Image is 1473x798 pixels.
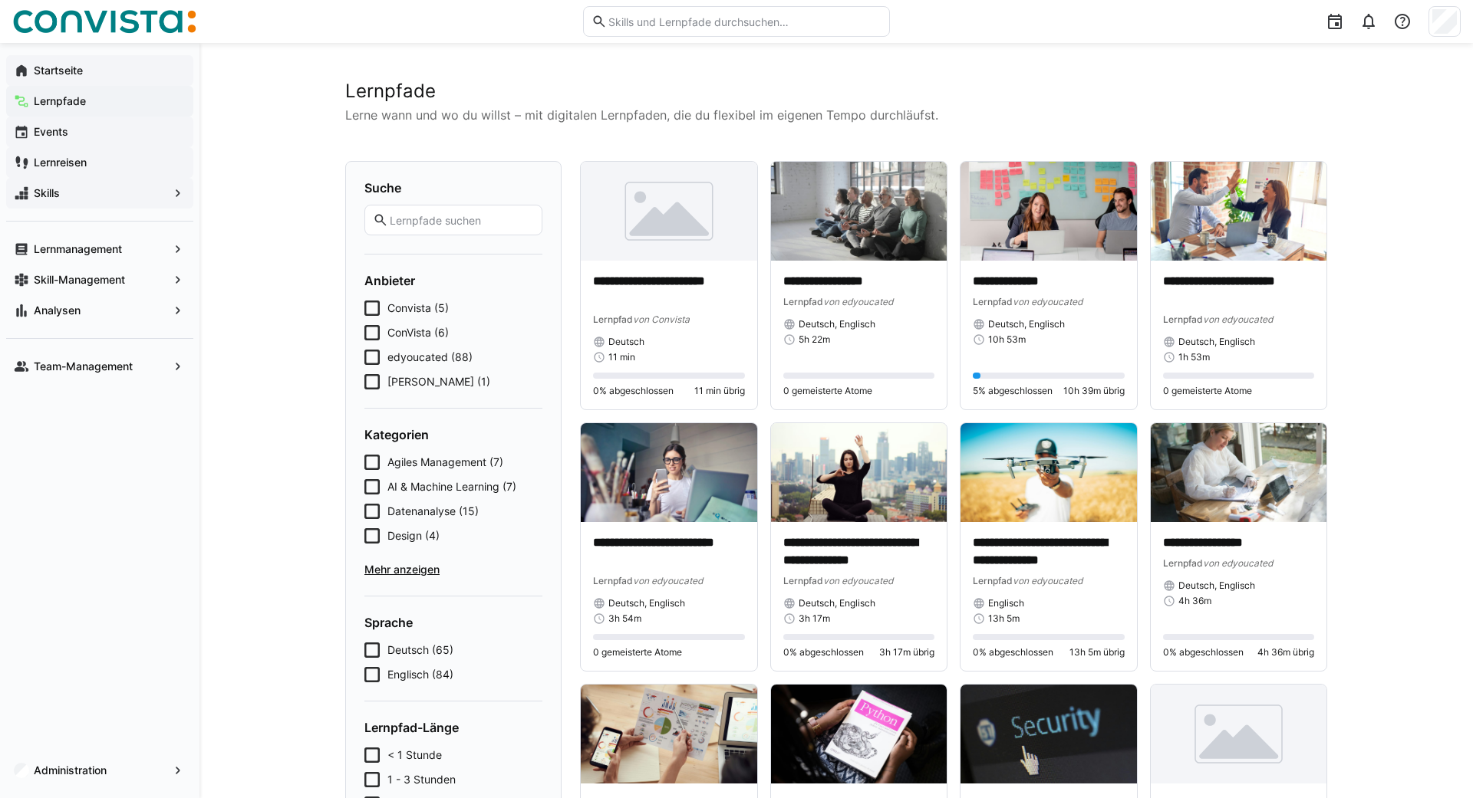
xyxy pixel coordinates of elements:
img: image [961,162,1137,261]
span: 0 gemeisterte Atome [783,385,872,397]
span: 13h 5m [988,612,1020,625]
img: image [581,162,757,261]
span: Englisch (84) [387,667,453,682]
span: 3h 54m [608,612,641,625]
span: von edyoucated [1203,314,1273,325]
span: 0 gemeisterte Atome [1163,385,1252,397]
span: 11 min [608,351,635,363]
span: Lernpfad [1163,557,1203,569]
p: Lerne wann und wo du willst – mit digitalen Lernpfaden, die du flexibel im eigenen Tempo durchläu... [345,106,1327,124]
span: 0% abgeschlossen [783,646,864,658]
span: Convista (5) [387,300,449,316]
span: < 1 Stunde [387,747,442,763]
img: image [1151,423,1327,522]
span: 13h 5m übrig [1069,646,1125,658]
input: Skills und Lernpfade durchsuchen… [607,15,881,28]
span: 3h 17m [799,612,830,625]
span: von edyoucated [1013,575,1083,586]
span: von Convista [633,314,690,325]
span: Design (4) [387,528,440,543]
span: Lernpfad [593,575,633,586]
span: 5% abgeschlossen [973,385,1053,397]
span: von edyoucated [1203,557,1273,569]
span: 4h 36m [1178,595,1211,607]
span: 10h 53m [988,333,1026,346]
span: 10h 39m übrig [1063,385,1125,397]
span: Lernpfad [783,575,823,586]
span: 1 - 3 Stunden [387,772,456,787]
span: Lernpfad [593,314,633,325]
span: 5h 22m [799,333,830,346]
span: 0% abgeschlossen [973,646,1053,658]
span: Deutsch, Englisch [799,597,875,609]
span: [PERSON_NAME] (1) [387,374,490,389]
img: image [771,685,947,783]
h4: Lernpfad-Länge [364,720,542,735]
h4: Sprache [364,615,542,630]
span: 0% abgeschlossen [1163,646,1244,658]
img: image [771,162,947,261]
img: image [771,423,947,522]
h4: Suche [364,180,542,195]
span: Deutsch, Englisch [1178,580,1255,592]
span: Lernpfad [973,296,1013,307]
span: Deutsch, Englisch [1178,336,1255,348]
span: 0% abgeschlossen [593,385,674,397]
span: edyoucated (88) [387,350,473,365]
span: ConVista (6) [387,325,449,340]
span: von edyoucated [823,296,893,307]
span: Deutsch [608,336,644,348]
span: von edyoucated [823,575,893,586]
input: Lernpfade suchen [388,213,534,227]
span: Lernpfad [783,296,823,307]
span: Lernpfad [1163,314,1203,325]
img: image [1151,162,1327,261]
img: image [961,685,1137,783]
span: 11 min übrig [694,385,745,397]
h4: Anbieter [364,273,542,288]
span: Mehr anzeigen [364,562,542,577]
span: 4h 36m übrig [1257,646,1314,658]
span: Deutsch, Englisch [988,318,1065,330]
img: image [581,423,757,522]
span: Deutsch, Englisch [608,597,685,609]
span: 3h 17m übrig [879,646,934,658]
h2: Lernpfade [345,80,1327,103]
span: von edyoucated [1013,296,1083,307]
span: Deutsch, Englisch [799,318,875,330]
span: AI & Machine Learning (7) [387,479,516,494]
img: image [581,685,757,783]
img: image [961,423,1137,522]
span: Englisch [988,597,1024,609]
span: 0 gemeisterte Atome [593,646,682,658]
img: image [1151,685,1327,783]
span: Datenanalyse (15) [387,504,479,519]
span: 1h 53m [1178,351,1210,363]
span: Deutsch (65) [387,642,453,658]
span: Lernpfad [973,575,1013,586]
span: Agiles Management (7) [387,455,503,470]
span: von edyoucated [633,575,703,586]
h4: Kategorien [364,427,542,442]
